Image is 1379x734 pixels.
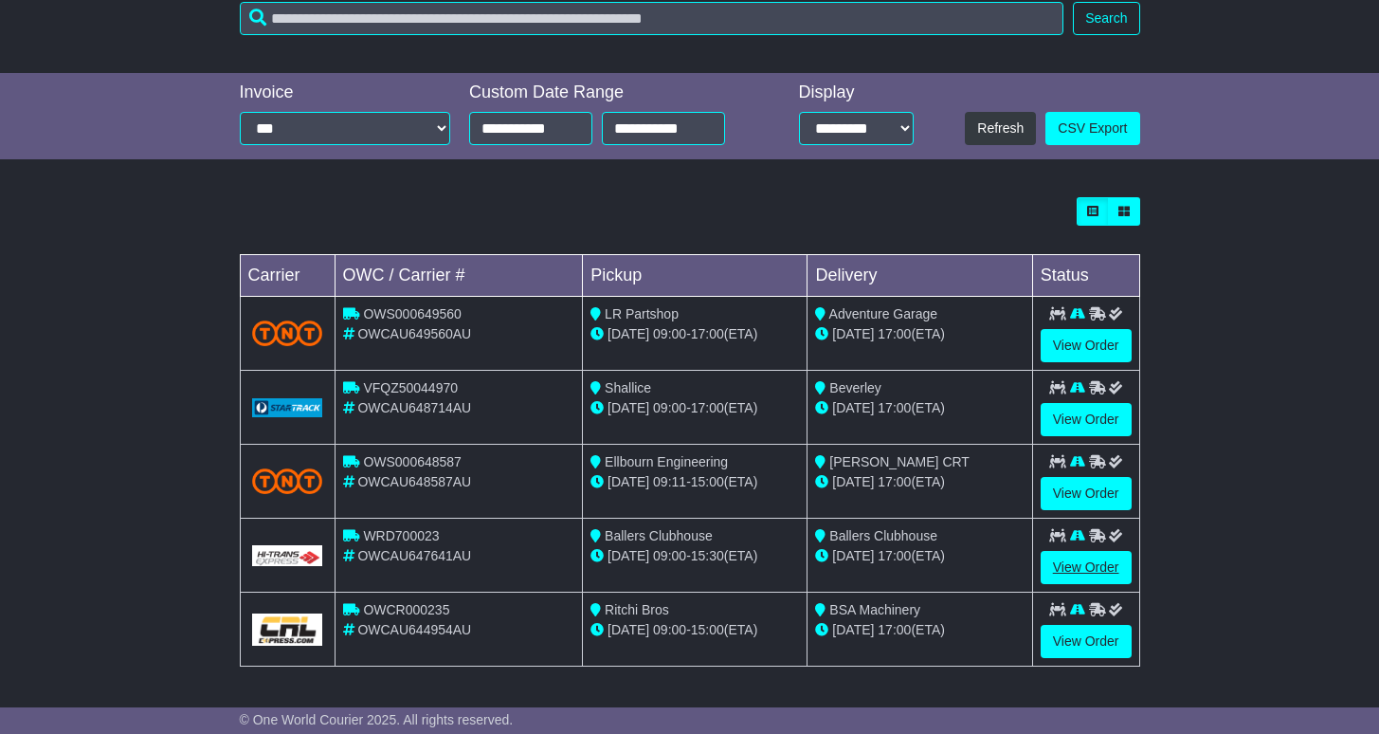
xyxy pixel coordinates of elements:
span: 09:00 [653,400,686,415]
span: Beverley [829,380,880,395]
span: Adventure Garage [829,306,937,321]
span: [DATE] [832,326,874,341]
span: [DATE] [832,622,874,637]
button: Search [1073,2,1139,35]
span: © One World Courier 2025. All rights reserved. [240,712,514,727]
span: OWCAU648714AU [357,400,471,415]
div: (ETA) [815,324,1024,344]
div: - (ETA) [590,546,799,566]
a: View Order [1041,403,1132,436]
span: 15:00 [691,474,724,489]
span: OWCAU649560AU [357,326,471,341]
div: (ETA) [815,472,1024,492]
a: CSV Export [1045,112,1139,145]
span: 17:00 [691,400,724,415]
a: View Order [1041,477,1132,510]
span: OWCAU644954AU [357,622,471,637]
a: View Order [1041,329,1132,362]
span: [DATE] [832,474,874,489]
span: [DATE] [608,548,649,563]
span: 17:00 [878,400,911,415]
td: OWC / Carrier # [335,255,583,297]
span: OWCAU648587AU [357,474,471,489]
span: OWCAU647641AU [357,548,471,563]
div: (ETA) [815,398,1024,418]
td: Status [1032,255,1139,297]
td: Pickup [583,255,807,297]
span: 17:00 [878,548,911,563]
span: 09:00 [653,622,686,637]
span: Ellbourn Engineering [605,454,728,469]
button: Refresh [965,112,1036,145]
span: [DATE] [608,326,649,341]
span: Ballers Clubhouse [829,528,937,543]
span: [DATE] [608,474,649,489]
span: Ritchi Bros [605,602,669,617]
a: View Order [1041,551,1132,584]
span: [DATE] [832,548,874,563]
img: TNT_Domestic.png [252,468,323,494]
span: Shallice [605,380,651,395]
span: [DATE] [608,400,649,415]
span: 17:00 [691,326,724,341]
img: GetCarrierServiceLogo [252,398,323,417]
span: [PERSON_NAME] CRT [829,454,970,469]
img: GetCarrierServiceLogo [252,614,323,646]
td: Delivery [807,255,1032,297]
div: (ETA) [815,620,1024,640]
span: 17:00 [878,474,911,489]
span: 17:00 [878,326,911,341]
img: TNT_Domestic.png [252,321,323,346]
div: Invoice [240,83,451,103]
span: 09:00 [653,548,686,563]
span: Ballers Clubhouse [605,528,713,543]
img: GetCarrierServiceLogo [252,545,323,566]
a: View Order [1041,625,1132,658]
span: OWCR000235 [363,602,449,617]
span: [DATE] [608,622,649,637]
div: Custom Date Range [469,83,756,103]
div: - (ETA) [590,324,799,344]
div: (ETA) [815,546,1024,566]
div: - (ETA) [590,472,799,492]
span: 15:30 [691,548,724,563]
div: - (ETA) [590,398,799,418]
span: 09:00 [653,326,686,341]
span: OWS000649560 [363,306,462,321]
div: - (ETA) [590,620,799,640]
span: [DATE] [832,400,874,415]
span: OWS000648587 [363,454,462,469]
span: BSA Machinery [829,602,920,617]
span: 17:00 [878,622,911,637]
td: Carrier [240,255,335,297]
div: Display [799,83,915,103]
span: 09:11 [653,474,686,489]
span: 15:00 [691,622,724,637]
span: LR Partshop [605,306,679,321]
span: VFQZ50044970 [363,380,458,395]
span: WRD700023 [363,528,439,543]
